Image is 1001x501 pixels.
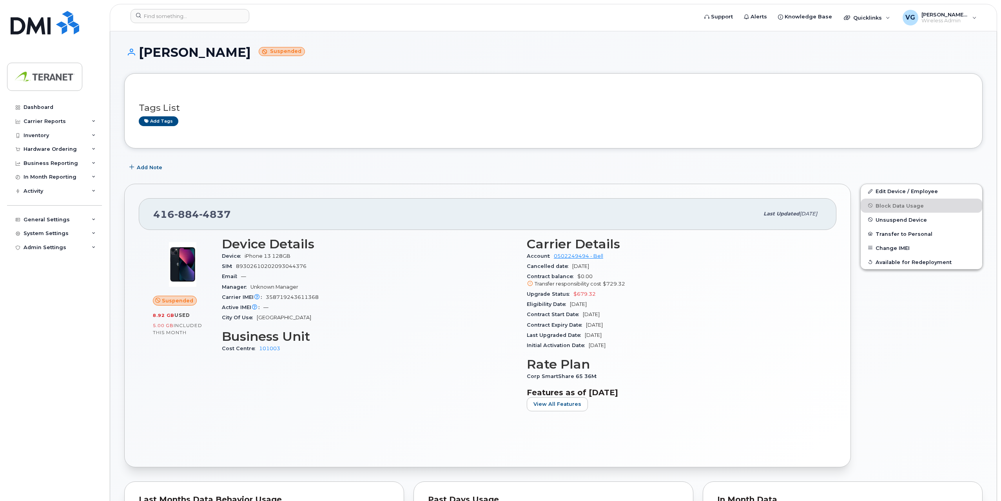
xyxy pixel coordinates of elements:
[570,301,587,307] span: [DATE]
[527,397,588,411] button: View All Features
[139,103,968,113] h3: Tags List
[153,208,231,220] span: 416
[139,116,178,126] a: Add tags
[527,311,583,317] span: Contract Start Date
[153,323,174,328] span: 5.00 GB
[527,357,822,371] h3: Rate Plan
[585,332,602,338] span: [DATE]
[124,45,983,59] h1: [PERSON_NAME]
[153,313,174,318] span: 8.92 GB
[527,332,585,338] span: Last Upgraded Date
[861,255,982,269] button: Available for Redeployment
[527,388,822,397] h3: Features as of [DATE]
[527,291,573,297] span: Upgrade Status
[861,199,982,213] button: Block Data Usage
[876,259,952,265] span: Available for Redeployment
[572,263,589,269] span: [DATE]
[153,322,202,335] span: included this month
[222,253,245,259] span: Device
[222,315,257,320] span: City Of Use
[583,311,600,317] span: [DATE]
[861,227,982,241] button: Transfer to Personal
[159,241,206,288] img: image20231002-3703462-1ig824h.jpeg
[222,284,250,290] span: Manager
[236,263,306,269] span: 89302610202093044376
[245,253,290,259] span: iPhone 13 128GB
[527,373,600,379] span: Corp SmartShare 65 36M
[527,273,577,279] span: Contract balance
[222,294,266,300] span: Carrier IMEI
[124,160,169,174] button: Add Note
[603,281,625,287] span: $729.32
[527,301,570,307] span: Eligibility Date
[241,273,246,279] span: —
[250,284,298,290] span: Unknown Manager
[222,329,517,344] h3: Business Unit
[586,322,603,328] span: [DATE]
[257,315,311,320] span: [GEOGRAPHIC_DATA]
[222,237,517,251] h3: Device Details
[527,273,822,288] span: $0.00
[861,241,982,255] button: Change IMEI
[535,281,601,287] span: Transfer responsibility cost
[222,345,259,351] span: Cost Centre
[222,304,263,310] span: Active IMEI
[263,304,268,310] span: —
[527,253,554,259] span: Account
[137,164,162,171] span: Add Note
[861,213,982,227] button: Unsuspend Device
[876,217,927,222] span: Unsuspend Device
[527,322,586,328] span: Contract Expiry Date
[222,263,236,269] span: SIM
[554,253,603,259] a: 0502249494 - Bell
[174,208,199,220] span: 884
[259,345,280,351] a: 101003
[533,400,581,408] span: View All Features
[527,263,572,269] span: Cancelled date
[527,237,822,251] h3: Carrier Details
[174,312,190,318] span: used
[266,294,319,300] span: 358719243611368
[199,208,231,220] span: 4837
[527,342,589,348] span: Initial Activation Date
[800,211,817,217] span: [DATE]
[573,291,596,297] span: $679.32
[222,273,241,279] span: Email
[259,47,305,56] small: Suspended
[162,297,193,304] span: Suspended
[861,184,982,198] a: Edit Device / Employee
[589,342,606,348] span: [DATE]
[763,211,800,217] span: Last updated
